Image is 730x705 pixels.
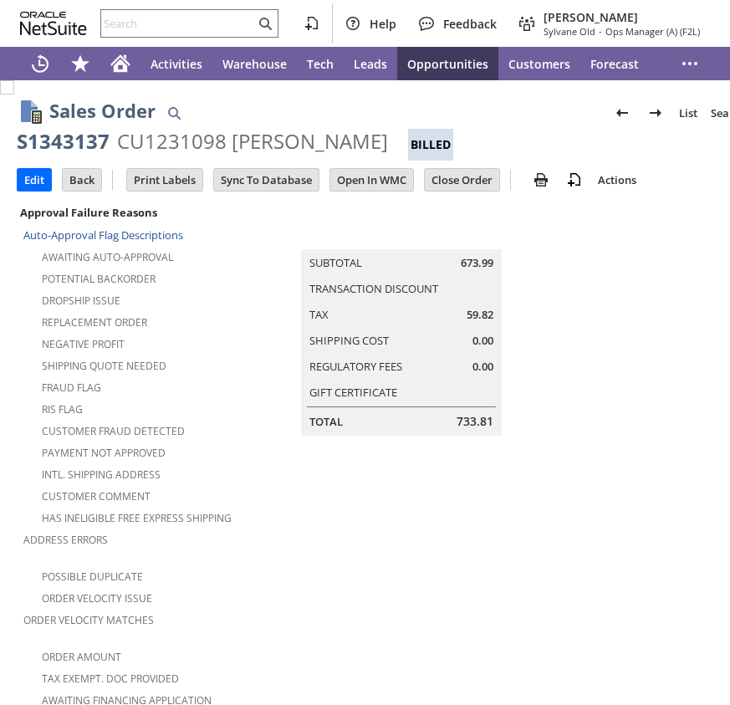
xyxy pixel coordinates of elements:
span: 673.99 [461,255,493,271]
span: 0.00 [472,333,493,349]
a: Warehouse [212,47,297,80]
a: Order Velocity Matches [23,613,154,627]
a: Auto-Approval Flag Descriptions [23,227,183,243]
a: Replacement Order [42,315,147,330]
img: Previous [612,103,632,123]
a: Customers [498,47,580,80]
a: Awaiting Auto-Approval [42,250,173,264]
a: Has Ineligible Free Express Shipping [42,511,232,525]
a: Intl. Shipping Address [42,467,161,482]
span: Warehouse [222,56,287,72]
a: Order Velocity Issue [42,591,152,605]
a: Tax Exempt. Doc Provided [42,672,179,686]
a: Opportunities [397,47,498,80]
svg: Home [110,54,130,74]
a: Customer Fraud Detected [42,424,185,438]
input: Close Order [425,169,499,191]
a: RIS flag [42,402,83,416]
a: Shipping Quote Needed [42,359,166,373]
input: Sync To Database [214,169,319,191]
img: Quick Find [164,103,184,123]
a: Regulatory Fees [309,359,402,374]
svg: Search [255,13,275,33]
a: Tech [297,47,344,80]
a: Order Amount [42,650,121,664]
div: Billed [408,129,453,161]
a: Shipping Cost [309,333,389,348]
span: Feedback [443,16,497,32]
span: 0.00 [472,359,493,375]
a: Customer Comment [42,489,151,503]
span: Opportunities [407,56,488,72]
img: Next [646,103,666,123]
img: print.svg [531,170,551,190]
input: Print Labels [127,169,202,191]
input: Edit [18,169,51,191]
span: Tech [307,56,334,72]
a: List [672,100,704,126]
a: Activities [140,47,212,80]
a: Address Errors [23,533,108,547]
a: Forecast [580,47,649,80]
span: 733.81 [457,413,493,430]
div: Approval Failure Reasons [17,202,278,223]
a: Fraud Flag [42,381,101,395]
h1: Sales Order [49,97,156,125]
span: Customers [508,56,570,72]
a: Transaction Discount [309,281,438,296]
a: Actions [591,172,643,187]
a: Leads [344,47,397,80]
span: Help [370,16,396,32]
span: Ops Manager (A) (F2L) [605,25,700,38]
span: Sylvane Old [544,25,595,38]
a: Recent Records [20,47,60,80]
span: - [599,25,602,38]
span: Forecast [590,56,639,72]
a: Potential Backorder [42,272,156,286]
a: Total [309,414,343,429]
a: Subtotal [309,255,362,270]
div: More menus [670,47,710,80]
a: Gift Certificate [309,385,397,400]
img: add-record.svg [564,170,585,190]
div: CU1231098 [PERSON_NAME] [117,128,388,155]
a: Dropship Issue [42,294,120,308]
span: 59.82 [467,307,493,323]
input: Back [63,169,101,191]
svg: Shortcuts [70,54,90,74]
span: [PERSON_NAME] [544,9,700,25]
span: Leads [354,56,387,72]
caption: Summary [301,222,502,249]
div: Shortcuts [60,47,100,80]
a: Negative Profit [42,337,125,351]
div: S1343137 [17,128,110,155]
input: Search [101,13,255,33]
a: Possible Duplicate [42,570,143,584]
input: Open In WMC [330,169,413,191]
a: Payment not approved [42,446,166,460]
a: Home [100,47,140,80]
svg: Recent Records [30,54,50,74]
a: Tax [309,307,329,322]
span: Activities [151,56,202,72]
svg: logo [20,12,87,35]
